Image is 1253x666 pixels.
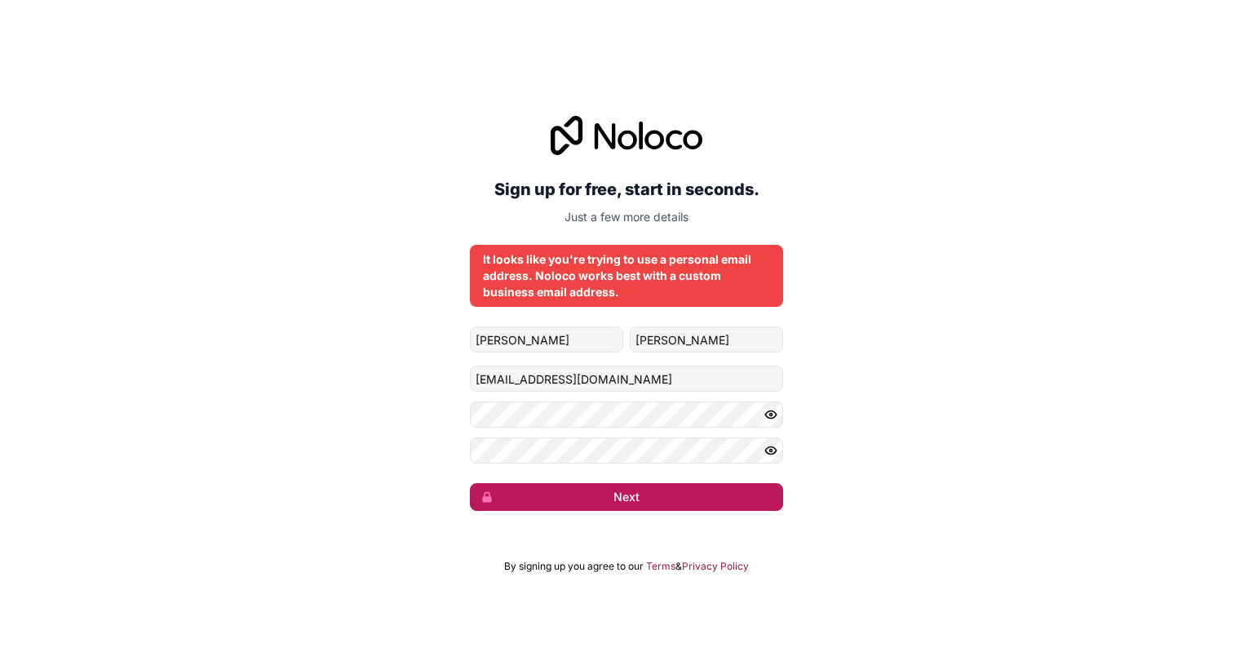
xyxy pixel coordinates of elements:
span: & [675,560,682,573]
div: It looks like you're trying to use a personal email address. Noloco works best with a custom busi... [483,251,770,300]
span: By signing up you agree to our [504,560,644,573]
input: Email address [470,366,783,392]
p: Just a few more details [470,209,783,225]
button: Next [470,483,783,511]
input: given-name [470,326,623,353]
a: Terms [646,560,675,573]
h2: Sign up for free, start in seconds. [470,175,783,204]
a: Privacy Policy [682,560,749,573]
input: Confirm password [470,437,783,464]
input: Password [470,402,783,428]
input: family-name [630,326,783,353]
